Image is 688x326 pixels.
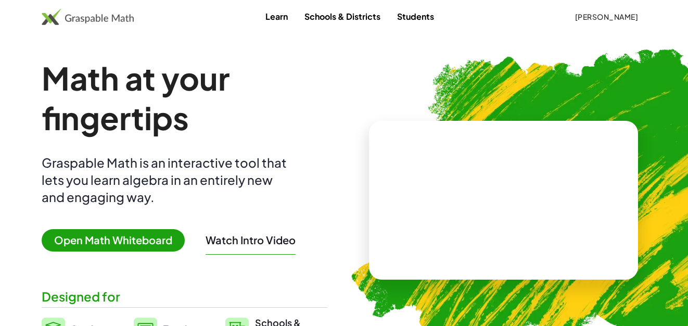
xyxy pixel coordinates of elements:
button: Watch Intro Video [206,233,296,247]
div: Graspable Math is an interactive tool that lets you learn algebra in an entirely new and engaging... [42,154,291,206]
a: Schools & Districts [296,7,389,26]
span: Open Math Whiteboard [42,229,185,252]
video: What is this? This is dynamic math notation. Dynamic math notation plays a central role in how Gr... [426,161,582,240]
h1: Math at your fingertips [42,58,327,137]
a: Students [389,7,442,26]
span: [PERSON_NAME] [575,12,638,21]
a: Open Math Whiteboard [42,235,193,246]
div: Designed for [42,288,327,305]
a: Learn [257,7,296,26]
button: [PERSON_NAME] [566,7,646,26]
